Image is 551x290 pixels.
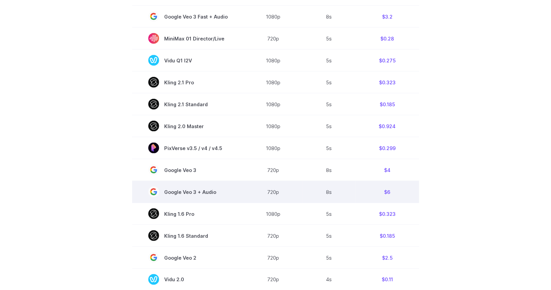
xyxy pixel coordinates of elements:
[302,93,356,115] td: 5s
[244,93,302,115] td: 1080p
[148,230,228,241] span: Kling 1.6 Standard
[244,6,302,28] td: 1080p
[148,274,228,285] span: Vidu 2.0
[356,6,419,28] td: $3.2
[302,71,356,93] td: 5s
[302,159,356,181] td: 8s
[244,247,302,269] td: 720p
[356,93,419,115] td: $0.185
[356,159,419,181] td: $4
[148,143,228,153] span: PixVerse v3.5 / v4 / v4.5
[148,252,228,263] span: Google Veo 2
[148,208,228,219] span: Kling 1.6 Pro
[302,6,356,28] td: 8s
[356,247,419,269] td: $2.5
[148,165,228,175] span: Google Veo 3
[148,55,228,66] span: Vidu Q1 I2V
[356,203,419,225] td: $0.323
[356,71,419,93] td: $0.323
[244,203,302,225] td: 1080p
[302,115,356,137] td: 5s
[356,50,419,71] td: $0.275
[148,186,228,197] span: Google Veo 3 + Audio
[148,11,228,22] span: Google Veo 3 Fast + Audio
[302,28,356,50] td: 5s
[148,121,228,132] span: Kling 2.0 Master
[244,71,302,93] td: 1080p
[302,181,356,203] td: 8s
[244,137,302,159] td: 1080p
[244,28,302,50] td: 720p
[302,203,356,225] td: 5s
[244,159,302,181] td: 720p
[356,225,419,247] td: $0.185
[148,99,228,110] span: Kling 2.1 Standard
[356,181,419,203] td: $6
[148,33,228,44] span: MiniMax 01 Director/Live
[302,137,356,159] td: 5s
[244,225,302,247] td: 720p
[302,247,356,269] td: 5s
[356,115,419,137] td: $0.924
[356,28,419,50] td: $0.28
[244,115,302,137] td: 1080p
[148,77,228,88] span: Kling 2.1 Pro
[244,181,302,203] td: 720p
[244,50,302,71] td: 1080p
[302,50,356,71] td: 5s
[302,225,356,247] td: 5s
[356,137,419,159] td: $0.299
